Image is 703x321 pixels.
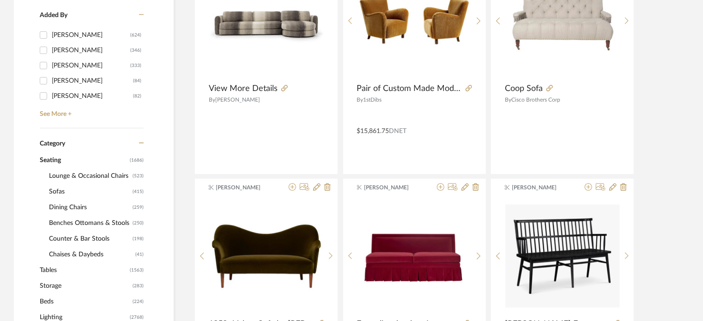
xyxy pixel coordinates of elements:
span: Seating [40,152,127,168]
span: $15,861.75 [357,128,389,134]
span: Lounge & Occasional Chairs [49,168,130,184]
div: [PERSON_NAME] [52,43,130,58]
a: See More + [37,103,144,118]
span: (224) [133,294,144,309]
div: (624) [130,28,141,42]
span: By [209,97,215,103]
span: By [357,97,364,103]
span: Chaises & Daybeds [49,247,133,262]
span: [PERSON_NAME] [364,183,422,192]
span: Benches Ottomans & Stools [49,215,130,231]
span: Storage [40,278,130,294]
span: (41) [135,247,144,262]
span: Dining Chairs [49,200,130,215]
span: Counter & Bar Stools [49,231,130,247]
span: [PERSON_NAME] [216,183,274,192]
div: [PERSON_NAME] [52,89,133,103]
span: (523) [133,169,144,183]
img: 1950s Velvet Sofa by Carl Malmsten [209,199,324,314]
span: DNET [389,128,407,134]
img: Emmeline Armless Loveseat [357,218,472,295]
img: Norris Entryway Bench [505,205,620,308]
div: (346) [130,43,141,58]
div: (84) [133,73,141,88]
span: (1686) [130,153,144,168]
span: (250) [133,216,144,230]
span: By [505,97,511,103]
span: 1stDibs [364,97,382,103]
span: Sofas [49,184,130,200]
span: [PERSON_NAME] [512,183,570,192]
span: Coop Sofa [505,84,543,94]
div: (333) [130,58,141,73]
div: [PERSON_NAME] [52,28,130,42]
span: Tables [40,262,127,278]
span: Beds [40,294,130,309]
div: [PERSON_NAME] [52,73,133,88]
span: (1563) [130,263,144,278]
span: (283) [133,279,144,293]
span: View More Details [209,84,278,94]
span: Cisco Brothers Corp [511,97,560,103]
span: Pair of Custom Made Model 54 Mohair Velvet Lounge Chairs [357,84,462,94]
span: Category [40,140,65,148]
span: Added By [40,12,67,18]
span: (198) [133,231,144,246]
span: (415) [133,184,144,199]
span: (259) [133,200,144,215]
div: [PERSON_NAME] [52,58,130,73]
span: [PERSON_NAME] [215,97,260,103]
div: (82) [133,89,141,103]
